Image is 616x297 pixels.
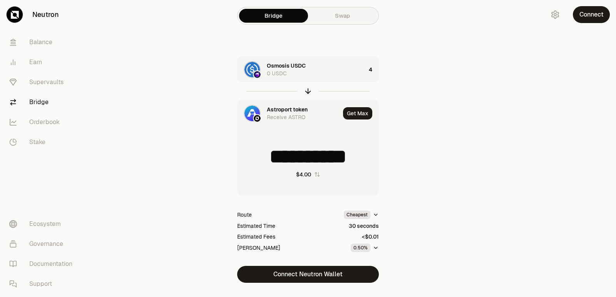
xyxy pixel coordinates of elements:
[238,56,366,83] div: USDC LogoOsmosis LogoOsmosis USDC0 USDC
[3,132,83,152] a: Stake
[351,244,379,252] button: 0.50%
[239,9,308,23] a: Bridge
[237,233,275,241] div: Estimated Fees
[254,71,261,78] img: Osmosis Logo
[3,32,83,52] a: Balance
[237,266,379,283] button: Connect Neutron Wallet
[3,254,83,274] a: Documentation
[349,222,379,230] div: 30 seconds
[267,62,306,70] div: Osmosis USDC
[344,211,370,219] div: Cheapest
[254,115,261,122] img: Neutron Logo
[244,106,260,121] img: ASTRO Logo
[267,113,305,121] div: Receive ASTRO
[267,70,287,77] div: 0 USDC
[244,62,260,77] img: USDC Logo
[369,56,378,83] div: 4
[237,244,280,252] div: [PERSON_NAME]
[3,112,83,132] a: Orderbook
[238,56,378,83] button: USDC LogoOsmosis LogoOsmosis USDC0 USDC4
[237,222,275,230] div: Estimated Time
[3,72,83,92] a: Supervaults
[237,211,252,219] div: Route
[296,171,311,178] div: $4.00
[3,274,83,294] a: Support
[344,211,379,219] button: Cheapest
[343,107,372,119] button: Get Max
[296,171,320,178] button: $4.00
[3,92,83,112] a: Bridge
[3,52,83,72] a: Earn
[308,9,377,23] a: Swap
[351,244,370,252] div: 0.50%
[3,234,83,254] a: Governance
[362,233,379,241] div: <$0.01
[3,214,83,234] a: Ecosystem
[573,6,610,23] button: Connect
[267,106,308,113] div: Astroport token
[238,100,340,126] div: ASTRO LogoNeutron LogoAstroport tokenReceive ASTRO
